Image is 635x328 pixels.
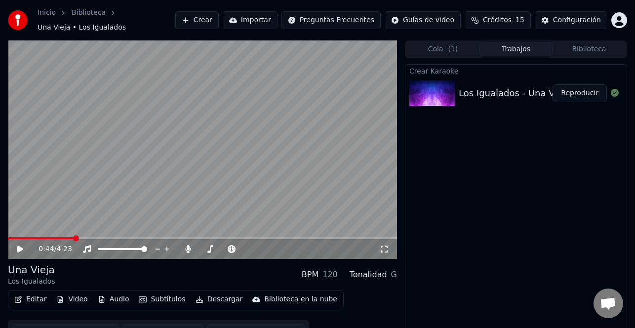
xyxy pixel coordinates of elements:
[391,269,397,281] div: G
[516,15,524,25] span: 15
[479,42,553,56] button: Trabajos
[135,292,189,306] button: Subtítulos
[8,10,28,30] img: youka
[322,269,338,281] div: 120
[465,11,531,29] button: Créditos15
[535,11,607,29] button: Configuración
[350,269,387,281] div: Tonalidad
[8,263,55,277] div: Una Vieja
[38,8,175,33] nav: breadcrumb
[553,84,607,102] button: Reproducir
[459,86,570,100] div: Los Igualados - Una Vieja
[192,292,247,306] button: Descargar
[38,23,126,33] span: Una Vieja • Los Igualados
[52,292,91,306] button: Video
[94,292,133,306] button: Audio
[405,65,627,76] div: Crear Karaoke
[281,11,381,29] button: Preguntas Frecuentes
[385,11,461,29] button: Guías de video
[39,244,54,254] span: 0:44
[553,42,626,56] button: Biblioteca
[56,244,72,254] span: 4:23
[302,269,318,281] div: BPM
[594,289,623,318] a: Chat abierto
[553,15,601,25] div: Configuración
[38,8,56,18] a: Inicio
[175,11,219,29] button: Crear
[10,292,50,306] button: Editar
[39,244,62,254] div: /
[8,277,55,287] div: Los Igualados
[264,294,337,304] div: Biblioteca en la nube
[223,11,278,29] button: Importar
[483,15,512,25] span: Créditos
[406,42,479,56] button: Cola
[72,8,106,18] a: Biblioteca
[448,44,458,54] span: ( 1 )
